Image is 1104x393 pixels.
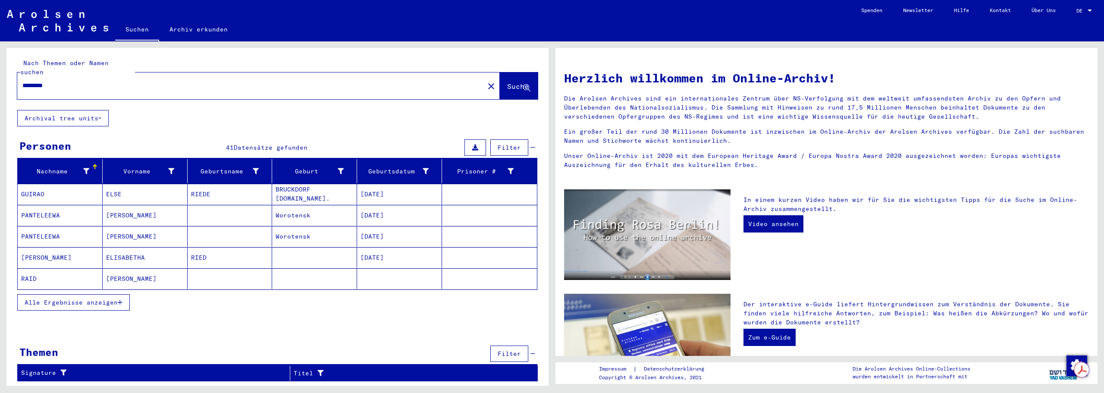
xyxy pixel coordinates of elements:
[21,366,290,380] div: Signature
[21,164,102,178] div: Nachname
[564,127,1089,145] p: Ein großer Teil der rund 30 Millionen Dokumente ist inzwischen im Online-Archiv der Arolsen Archi...
[19,344,58,360] div: Themen
[18,205,103,226] mat-cell: PANTELEEWA
[564,189,731,280] img: video.jpg
[498,350,521,358] span: Filter
[276,167,344,176] div: Geburt‏
[357,205,442,226] mat-cell: [DATE]
[103,268,188,289] mat-cell: [PERSON_NAME]
[20,59,109,76] mat-label: Nach Themen oder Namen suchen
[21,167,89,176] div: Nachname
[18,184,103,204] mat-cell: GUIRAO
[188,247,273,268] mat-cell: RIED
[564,69,1089,87] h1: Herzlich willkommen im Online-Archiv!
[191,167,259,176] div: Geburtsname
[234,144,307,151] span: Datensätze gefunden
[357,159,442,183] mat-header-cell: Geburtsdatum
[564,151,1089,170] p: Unser Online-Archiv ist 2020 mit dem European Heritage Award / Europa Nostra Award 2020 ausgezeic...
[500,72,538,99] button: Suche
[507,82,529,91] span: Suche
[103,184,188,204] mat-cell: ELSE
[25,299,118,306] span: Alle Ergebnisse anzeigen
[743,329,796,346] a: Zum e-Guide
[599,365,633,374] a: Impressum
[599,374,715,381] p: Copyright © Arolsen Archives, 2021
[357,184,442,204] mat-cell: [DATE]
[106,167,174,176] div: Vorname
[18,159,103,183] mat-header-cell: Nachname
[115,19,159,41] a: Suchen
[361,164,442,178] div: Geburtsdatum
[1076,8,1086,14] span: DE
[357,226,442,247] mat-cell: [DATE]
[19,138,71,154] div: Personen
[743,300,1089,327] p: Der interaktive e-Guide liefert Hintergrundwissen zum Verständnis der Dokumente. Sie finden viele...
[106,164,187,178] div: Vorname
[1048,362,1080,384] img: yv_logo.png
[498,144,521,151] span: Filter
[637,365,715,374] a: Datenschutzerklärung
[272,226,357,247] mat-cell: Worotensk
[490,346,528,362] button: Filter
[272,184,357,204] mat-cell: BRUCKDORF [DOMAIN_NAME].
[743,195,1089,214] p: In einem kurzen Video haben wir für Sie die wichtigsten Tipps für die Suche im Online-Archiv zusa...
[18,268,103,289] mat-cell: RAID
[483,77,500,94] button: Clear
[7,10,108,31] img: Arolsen_neg.svg
[17,294,130,311] button: Alle Ergebnisse anzeigen
[226,144,234,151] span: 41
[853,373,970,380] p: wurden entwickelt in Partnerschaft mit
[276,164,357,178] div: Geburt‏
[18,226,103,247] mat-cell: PANTELEEWA
[294,369,516,378] div: Titel
[103,226,188,247] mat-cell: [PERSON_NAME]
[17,110,109,126] button: Archival tree units
[442,159,537,183] mat-header-cell: Prisoner #
[18,247,103,268] mat-cell: [PERSON_NAME]
[294,366,527,380] div: Titel
[445,164,527,178] div: Prisoner #
[272,205,357,226] mat-cell: Worotensk
[599,365,715,374] div: |
[853,365,970,373] p: Die Arolsen Archives Online-Collections
[103,247,188,268] mat-cell: ELISABETHA
[357,247,442,268] mat-cell: [DATE]
[21,368,279,377] div: Signature
[361,167,429,176] div: Geburtsdatum
[743,215,803,233] a: Video ansehen
[159,19,238,40] a: Archiv erkunden
[486,81,496,91] mat-icon: close
[103,205,188,226] mat-cell: [PERSON_NAME]
[188,159,273,183] mat-header-cell: Geburtsname
[272,159,357,183] mat-header-cell: Geburt‏
[445,167,514,176] div: Prisoner #
[191,164,272,178] div: Geburtsname
[1066,355,1087,376] img: Zustimmung ändern
[490,139,528,156] button: Filter
[188,184,273,204] mat-cell: RIEDE
[564,94,1089,121] p: Die Arolsen Archives sind ein internationales Zentrum über NS-Verfolgung mit dem weltweit umfasse...
[103,159,188,183] mat-header-cell: Vorname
